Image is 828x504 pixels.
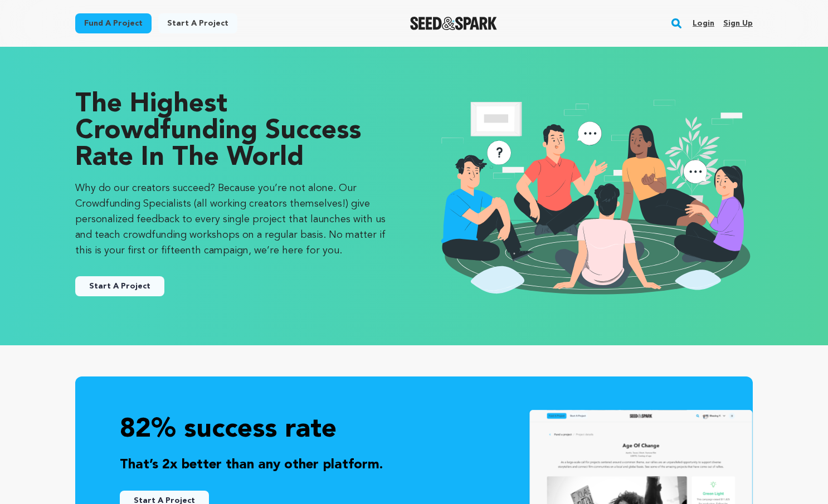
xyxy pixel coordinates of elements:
p: 82% success rate [120,412,708,448]
p: That’s 2x better than any other platform. [120,455,708,475]
a: Sign up [723,14,753,32]
img: Seed&Spark Logo Dark Mode [410,17,498,30]
a: Seed&Spark Homepage [410,17,498,30]
p: The Highest Crowdfunding Success Rate in the World [75,91,392,172]
a: Start A Project [75,276,164,296]
p: Why do our creators succeed? Because you’re not alone. Our Crowdfunding Specialists (all working ... [75,180,392,258]
img: seedandspark start project illustration image [436,91,753,301]
a: Start a project [158,13,237,33]
a: Login [693,14,714,32]
a: Fund a project [75,13,152,33]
